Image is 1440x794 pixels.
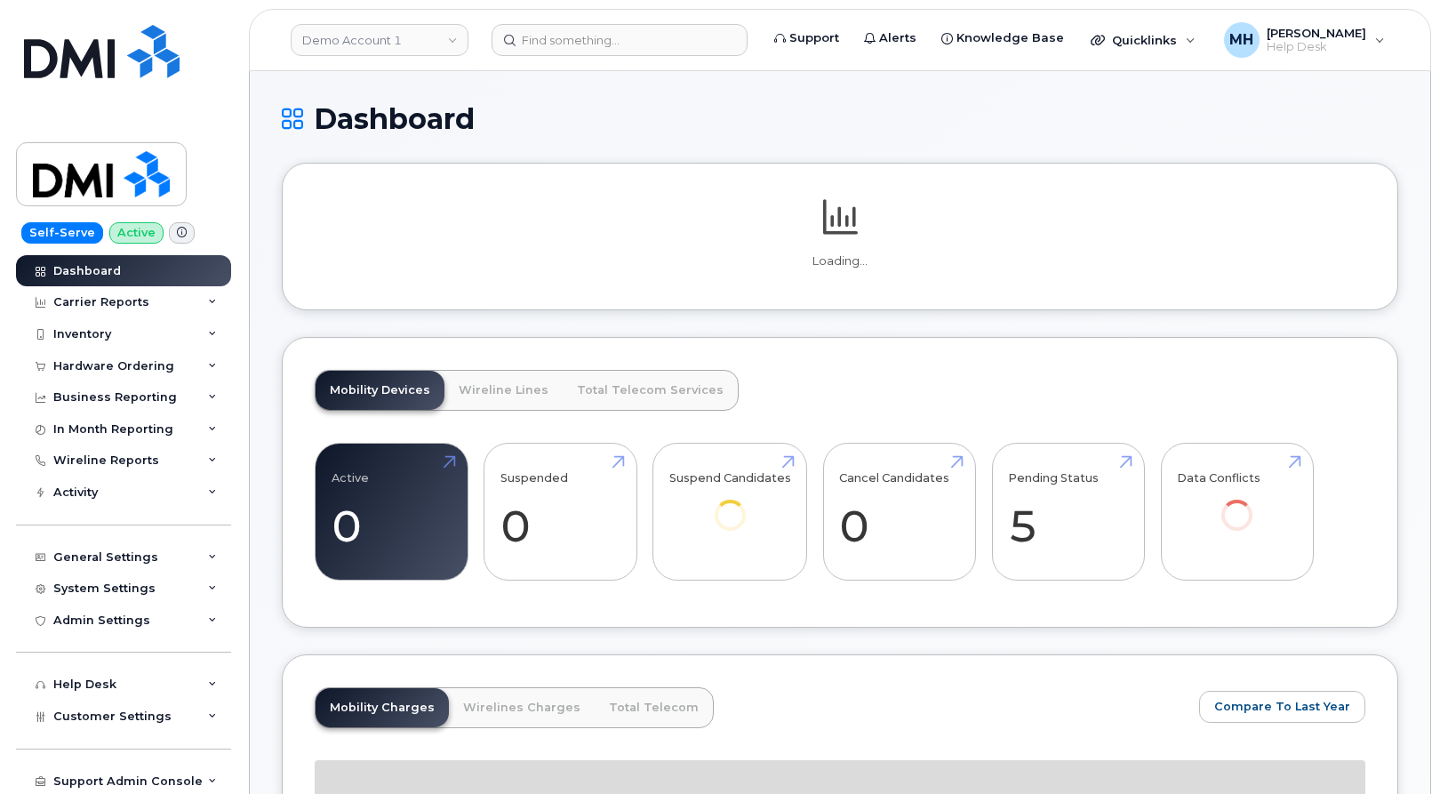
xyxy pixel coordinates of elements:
a: Wireline Lines [444,371,563,410]
a: Suspend Candidates [669,453,791,556]
a: Cancel Candidates 0 [839,453,959,571]
span: Compare To Last Year [1214,698,1350,715]
a: Active 0 [332,453,452,571]
a: Mobility Devices [316,371,444,410]
a: Mobility Charges [316,688,449,727]
h1: Dashboard [282,103,1398,134]
a: Total Telecom Services [563,371,738,410]
a: Suspended 0 [500,453,620,571]
p: Loading... [315,253,1365,269]
button: Compare To Last Year [1199,691,1365,723]
a: Data Conflicts [1177,453,1297,556]
a: Pending Status 5 [1008,453,1128,571]
a: Total Telecom [595,688,713,727]
a: Wirelines Charges [449,688,595,727]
